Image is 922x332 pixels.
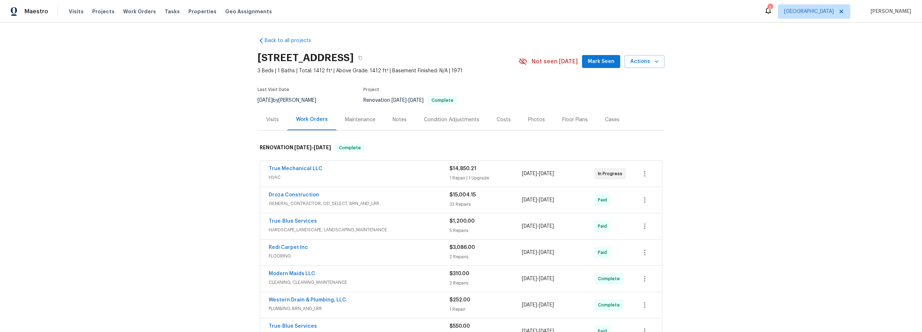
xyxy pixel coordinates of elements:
[582,55,620,68] button: Mark Seen
[449,201,522,208] div: 33 Repairs
[522,224,537,229] span: [DATE]
[258,54,354,62] h2: [STREET_ADDRESS]
[449,174,522,182] div: 1 Repair | 1 Upgrade
[630,57,659,66] span: Actions
[449,219,475,224] span: $1,200.00
[165,9,180,14] span: Tasks
[391,98,407,103] span: [DATE]
[598,196,610,204] span: Paid
[269,226,449,233] span: HARDSCAPE_LANDSCAPE, LANDSCAPING_MAINTENANCE
[784,8,834,15] span: [GEOGRAPHIC_DATA]
[449,279,522,287] div: 2 Repairs
[522,303,537,308] span: [DATE]
[294,145,312,150] span: [DATE]
[522,171,537,176] span: [DATE]
[449,253,522,260] div: 2 Repairs
[269,174,449,181] span: HVAC
[258,67,519,74] span: 3 Beds | 1 Baths | Total: 1412 ft² | Above Grade: 1412 ft² | Basement Finished: N/A | 1971
[532,58,578,65] span: Not seen [DATE]
[522,197,537,203] span: [DATE]
[522,301,554,309] span: -
[269,305,449,312] span: PLUMBING, BRN_AND_LRR
[266,116,279,123] div: Visits
[449,227,522,234] div: 5 Repairs
[258,136,664,159] div: RENOVATION [DATE]-[DATE]Complete
[449,245,475,250] span: $3,086.00
[528,116,545,123] div: Photos
[539,250,554,255] span: [DATE]
[449,306,522,313] div: 1 Repair
[605,116,619,123] div: Cases
[598,170,625,177] span: In Progress
[539,171,554,176] span: [DATE]
[188,8,216,15] span: Properties
[588,57,614,66] span: Mark Seen
[868,8,911,15] span: [PERSON_NAME]
[449,324,470,329] span: $550.00
[92,8,115,15] span: Projects
[258,98,273,103] span: [DATE]
[522,249,554,256] span: -
[363,87,379,92] span: Project
[539,224,554,229] span: [DATE]
[123,8,156,15] span: Work Orders
[522,276,537,281] span: [DATE]
[598,301,623,309] span: Complete
[296,116,328,123] div: Work Orders
[258,37,327,44] a: Back to all projects
[393,116,407,123] div: Notes
[269,245,308,250] a: Redi Carpet Inc
[258,87,289,92] span: Last Visit Date
[391,98,424,103] span: -
[408,98,424,103] span: [DATE]
[363,98,457,103] span: Renovation
[269,219,317,224] a: True-Blue Services
[429,98,456,103] span: Complete
[539,197,554,203] span: [DATE]
[258,96,325,105] div: by [PERSON_NAME]
[424,116,479,123] div: Condition Adjustments
[497,116,511,123] div: Costs
[598,275,623,282] span: Complete
[69,8,84,15] span: Visits
[449,192,476,197] span: $15,004.15
[269,324,317,329] a: True-Blue Services
[314,145,331,150] span: [DATE]
[522,170,554,177] span: -
[539,303,554,308] span: [DATE]
[449,297,470,303] span: $252.00
[449,166,476,171] span: $14,850.21
[269,271,315,276] a: Modern Maids LLC
[598,223,610,230] span: Paid
[269,253,449,260] span: FLOORING
[625,55,664,68] button: Actions
[354,51,367,64] button: Copy Address
[522,250,537,255] span: [DATE]
[767,4,773,12] div: 2
[294,145,331,150] span: -
[539,276,554,281] span: [DATE]
[24,8,48,15] span: Maestro
[269,166,322,171] a: True Mechanical LLC
[260,144,331,152] h6: RENOVATION
[522,275,554,282] span: -
[449,271,469,276] span: $310.00
[269,297,348,303] a: Western Drain & Plumbing, LLC.
[269,192,319,197] a: Droza Construction
[269,279,449,286] span: CLEANING, CLEANING_MAINTENANCE
[269,200,449,207] span: GENERAL_CONTRACTOR, OD_SELECT, BRN_AND_LRR
[522,223,554,230] span: -
[562,116,588,123] div: Floor Plans
[345,116,375,123] div: Maintenance
[522,196,554,204] span: -
[598,249,610,256] span: Paid
[225,8,272,15] span: Geo Assignments
[336,144,364,151] span: Complete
